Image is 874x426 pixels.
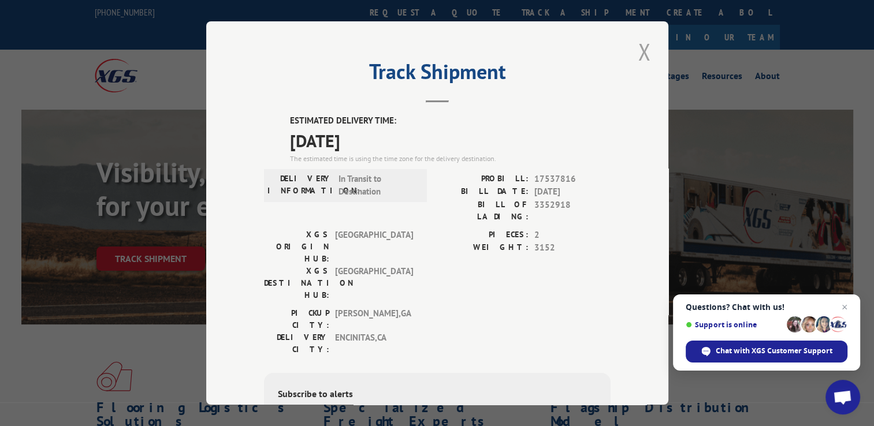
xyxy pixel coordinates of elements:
[290,127,611,153] span: [DATE]
[264,63,611,85] h2: Track Shipment
[634,36,654,68] button: Close modal
[534,185,611,199] span: [DATE]
[534,228,611,241] span: 2
[686,341,847,363] span: Chat with XGS Customer Support
[335,331,413,355] span: ENCINITAS , CA
[290,114,611,128] label: ESTIMATED DELIVERY TIME:
[278,386,597,403] div: Subscribe to alerts
[534,241,611,255] span: 3152
[264,228,329,264] label: XGS ORIGIN HUB:
[264,264,329,301] label: XGS DESTINATION HUB:
[335,228,413,264] span: [GEOGRAPHIC_DATA]
[437,241,529,255] label: WEIGHT:
[264,331,329,355] label: DELIVERY CITY:
[437,172,529,185] label: PROBILL:
[437,228,529,241] label: PIECES:
[534,198,611,222] span: 3352918
[290,153,611,163] div: The estimated time is using the time zone for the delivery destination.
[825,380,860,414] a: Open chat
[335,307,413,331] span: [PERSON_NAME] , GA
[264,307,329,331] label: PICKUP CITY:
[686,302,847,312] span: Questions? Chat with us!
[339,172,416,198] span: In Transit to Destination
[534,172,611,185] span: 17537816
[686,320,783,329] span: Support is online
[716,346,832,356] span: Chat with XGS Customer Support
[267,172,333,198] label: DELIVERY INFORMATION:
[335,264,413,301] span: [GEOGRAPHIC_DATA]
[437,198,529,222] label: BILL OF LADING:
[437,185,529,199] label: BILL DATE:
